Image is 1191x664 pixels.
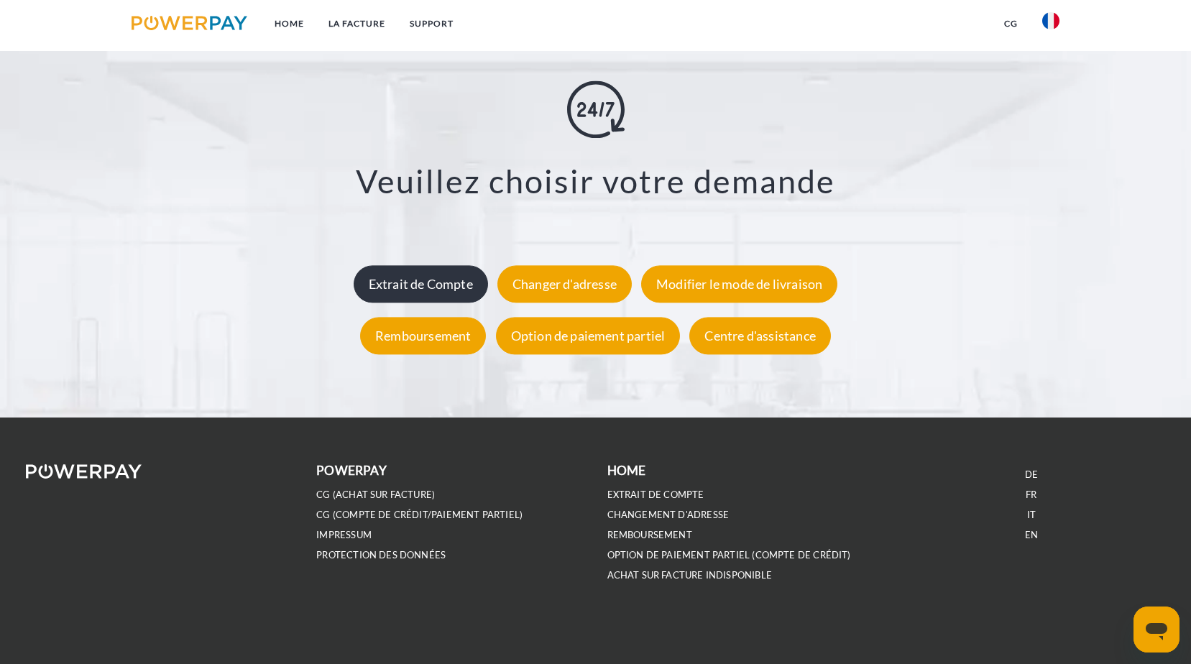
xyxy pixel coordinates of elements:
a: OPTION DE PAIEMENT PARTIEL (Compte de crédit) [607,549,851,561]
a: Modifier le mode de livraison [638,276,841,292]
div: Remboursement [360,317,486,354]
a: Remboursement [357,328,489,343]
img: logo-powerpay.svg [132,16,247,30]
div: Centre d'assistance [689,317,830,354]
h3: Veuillez choisir votre demande [78,161,1113,201]
a: ACHAT SUR FACTURE INDISPONIBLE [607,569,772,581]
a: EXTRAIT DE COMPTE [607,489,704,501]
a: Extrait de Compte [350,276,492,292]
a: Changement d'adresse [607,509,730,521]
a: Support [397,11,466,37]
a: Option de paiement partiel [492,328,684,343]
a: PROTECTION DES DONNÉES [316,549,446,561]
a: CG (Compte de crédit/paiement partiel) [316,509,523,521]
a: CG [992,11,1030,37]
img: online-shopping.svg [567,80,625,138]
a: Changer d'adresse [494,276,635,292]
img: logo-powerpay-white.svg [26,464,142,479]
a: Centre d'assistance [686,328,834,343]
b: Home [607,463,646,478]
div: Changer d'adresse [497,265,632,303]
a: Home [262,11,316,37]
div: Extrait de Compte [354,265,488,303]
div: Modifier le mode de livraison [641,265,837,303]
a: FR [1026,489,1036,501]
a: REMBOURSEMENT [607,529,692,541]
a: IT [1027,509,1036,521]
a: EN [1025,529,1038,541]
a: DE [1025,469,1038,481]
iframe: Bouton de lancement de la fenêtre de messagerie [1133,607,1179,653]
img: fr [1042,12,1059,29]
a: LA FACTURE [316,11,397,37]
a: IMPRESSUM [316,529,372,541]
div: Option de paiement partiel [496,317,681,354]
a: CG (achat sur facture) [316,489,435,501]
b: POWERPAY [316,463,386,478]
